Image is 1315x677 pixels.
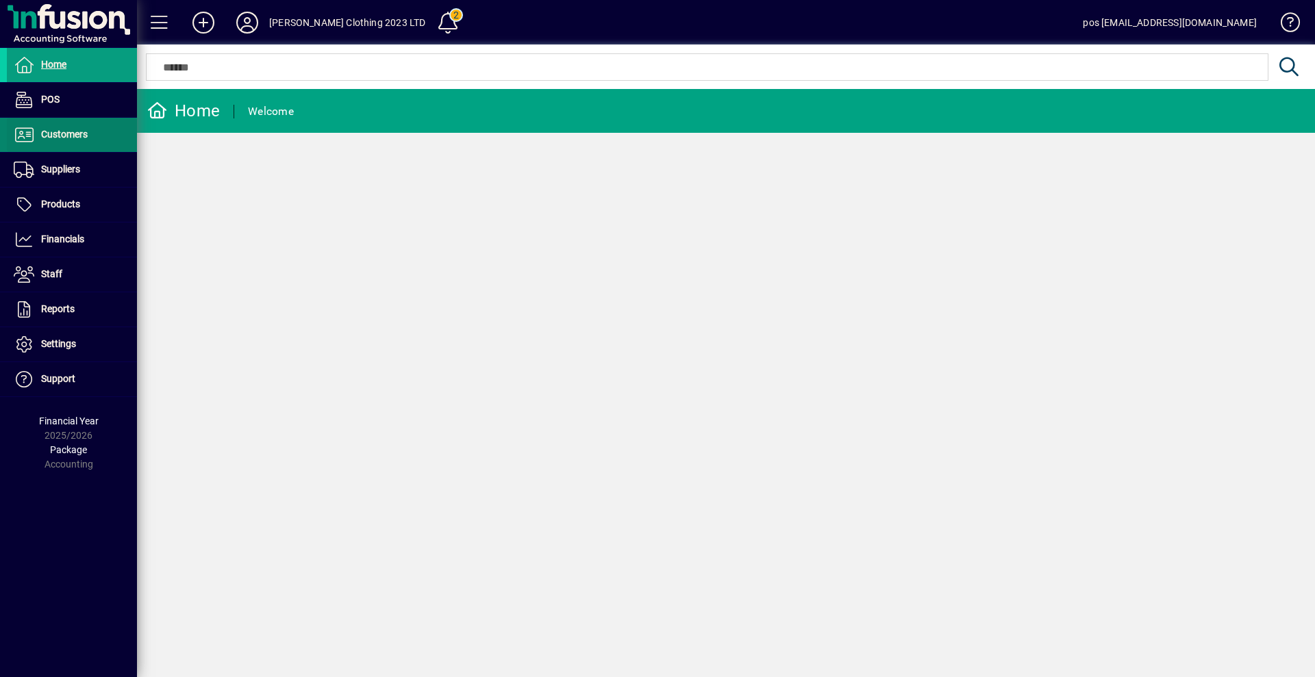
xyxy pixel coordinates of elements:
span: Home [41,59,66,70]
div: Welcome [248,101,294,123]
span: Financial Year [39,416,99,426]
a: Reports [7,292,137,327]
a: Financials [7,222,137,257]
span: Package [50,444,87,455]
a: Knowledge Base [1270,3,1298,47]
span: Staff [41,268,62,279]
a: Settings [7,327,137,361]
a: Support [7,362,137,396]
div: pos [EMAIL_ADDRESS][DOMAIN_NAME] [1083,12,1257,34]
span: Support [41,373,75,384]
a: Suppliers [7,153,137,187]
button: Add [181,10,225,35]
button: Profile [225,10,269,35]
span: Settings [41,338,76,349]
a: POS [7,83,137,117]
div: [PERSON_NAME] Clothing 2023 LTD [269,12,425,34]
span: Reports [41,303,75,314]
span: Products [41,199,80,209]
a: Staff [7,257,137,292]
span: Customers [41,129,88,140]
span: Suppliers [41,164,80,175]
span: POS [41,94,60,105]
div: Home [147,100,220,122]
span: Financials [41,233,84,244]
a: Products [7,188,137,222]
a: Customers [7,118,137,152]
